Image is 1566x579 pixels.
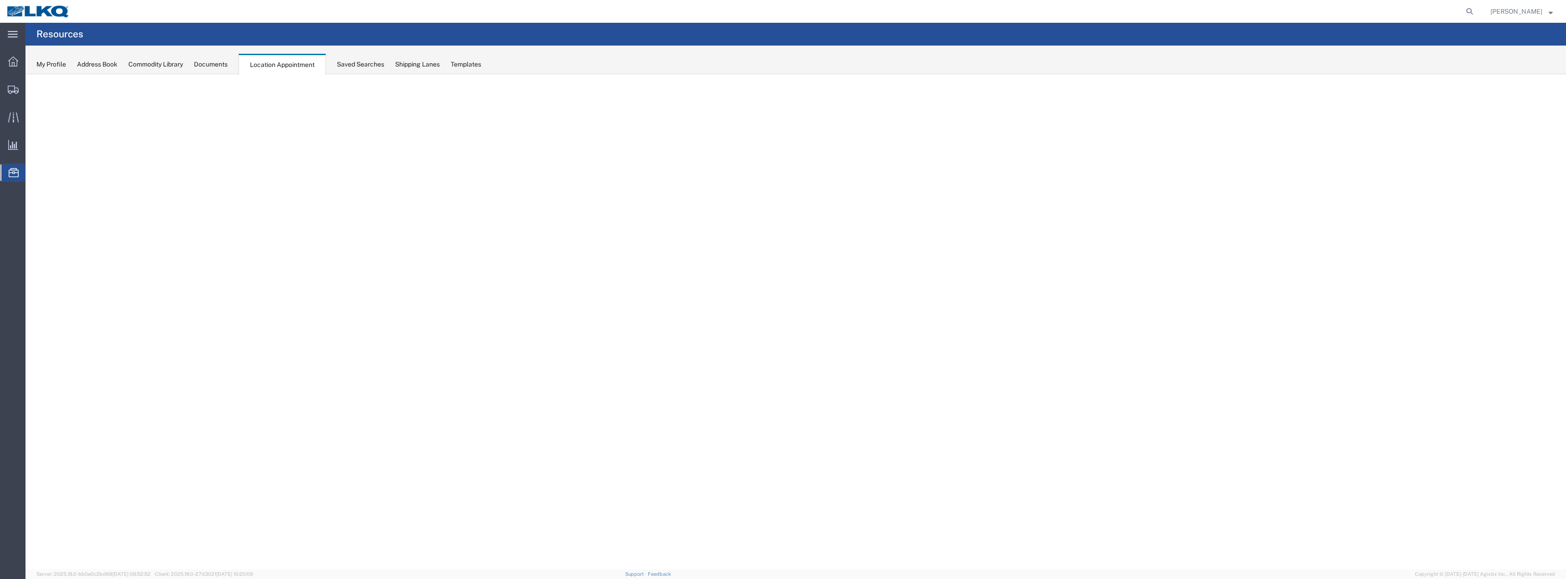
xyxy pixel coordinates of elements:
button: [PERSON_NAME] [1490,6,1553,17]
iframe: FS Legacy Container [25,74,1566,569]
span: Tony Okuly [1490,6,1542,16]
a: Feedback [648,571,671,577]
div: Shipping Lanes [395,60,440,69]
a: Support [625,571,648,577]
span: [DATE] 10:20:09 [216,571,253,577]
div: Address Book [77,60,117,69]
span: [DATE] 09:52:52 [112,571,151,577]
span: Copyright © [DATE]-[DATE] Agistix Inc., All Rights Reserved [1415,570,1555,578]
span: Client: 2025.18.0-27d3021 [155,571,253,577]
div: Commodity Library [128,60,183,69]
div: Documents [194,60,228,69]
h4: Resources [36,23,83,46]
img: logo [6,5,70,18]
span: Server: 2025.18.0-bb0e0c2bd68 [36,571,151,577]
div: My Profile [36,60,66,69]
div: Location Appointment [239,54,326,75]
div: Saved Searches [337,60,384,69]
div: Templates [451,60,481,69]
